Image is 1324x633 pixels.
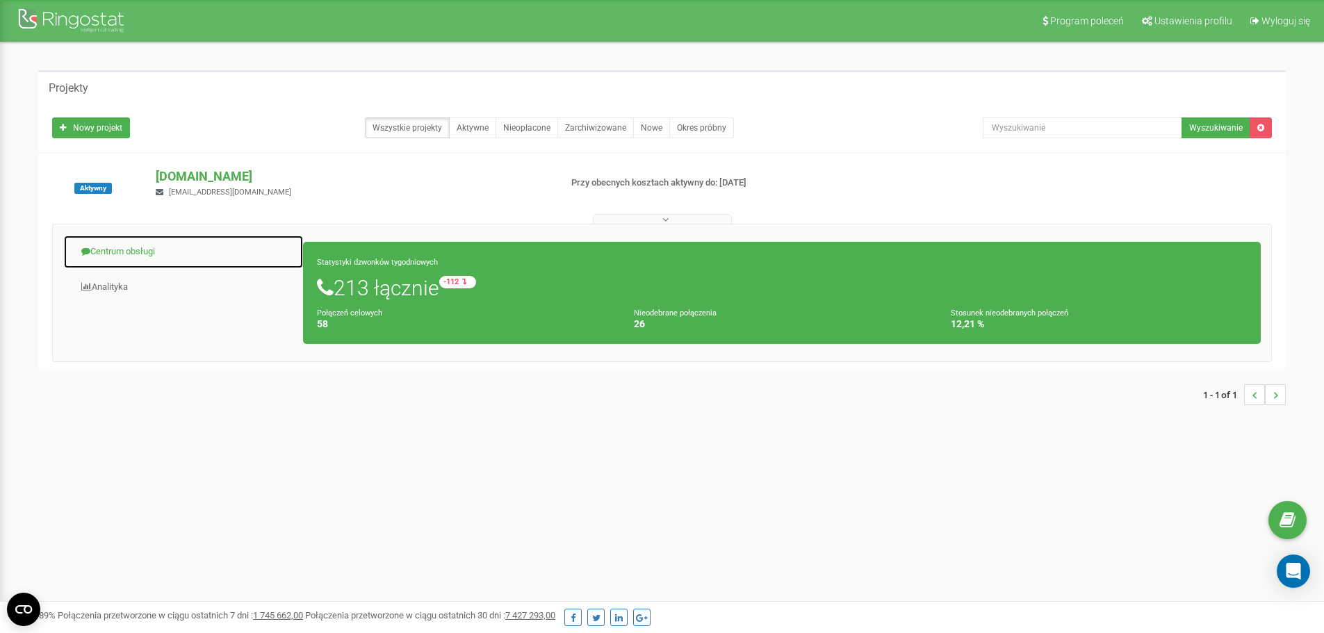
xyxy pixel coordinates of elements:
[496,117,558,138] a: Nieopłacone
[365,117,450,138] a: Wszystkie projekty
[169,188,291,197] span: [EMAIL_ADDRESS][DOMAIN_NAME]
[439,276,476,288] small: -112
[505,610,555,620] u: 7 427 293,00
[951,309,1068,318] small: Stosunek nieodebranych połączeń
[58,610,303,620] span: Połączenia przetworzone w ciągu ostatnich 7 dni :
[571,176,860,190] p: Przy obecnych kosztach aktywny do: [DATE]
[634,309,717,318] small: Nieodebrane połączenia
[317,276,1247,299] h1: 213 łącznie
[1261,15,1310,26] span: Wyloguj się
[1050,15,1124,26] span: Program poleceń
[669,117,734,138] a: Okres próbny
[74,183,112,194] span: Aktywny
[449,117,496,138] a: Aktywne
[63,235,304,269] a: Centrum obsługi
[49,82,88,94] h5: Projekty
[317,319,613,329] h4: 58
[1203,384,1244,405] span: 1 - 1 of 1
[983,117,1182,138] input: Wyszukiwanie
[253,610,303,620] u: 1 745 662,00
[7,593,40,626] button: Open CMP widget
[634,319,930,329] h4: 26
[305,610,555,620] span: Połączenia przetworzone w ciągu ostatnich 30 dni :
[52,117,130,138] a: Nowy projekt
[1203,370,1286,419] nav: ...
[557,117,634,138] a: Zarchiwizowane
[1182,117,1250,138] button: Wyszukiwanie
[317,258,438,267] small: Statystyki dzwonków tygodniowych
[317,309,382,318] small: Połączeń celowych
[1277,554,1310,588] div: Open Intercom Messenger
[951,319,1247,329] h4: 12,21 %
[633,117,670,138] a: Nowe
[63,270,304,304] a: Analityka
[156,167,548,186] p: [DOMAIN_NAME]
[1154,15,1232,26] span: Ustawienia profilu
